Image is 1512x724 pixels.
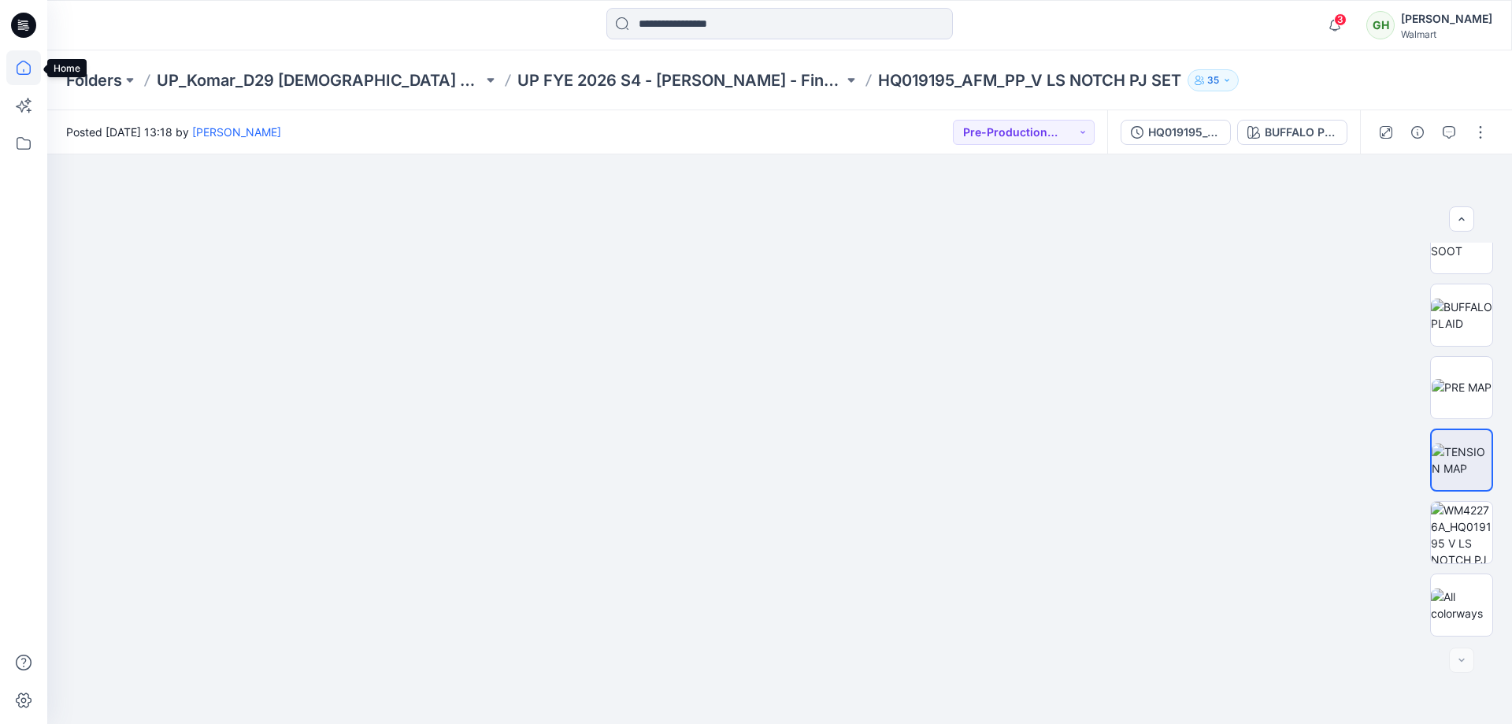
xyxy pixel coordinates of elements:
img: WM42276A_HQ019195 V LS NOTCH PJ SET FINAL TP [1431,502,1492,563]
span: 3 [1334,13,1347,26]
button: 35 [1188,69,1239,91]
a: [PERSON_NAME] [192,125,281,139]
span: Posted [DATE] 13:18 by [66,124,281,140]
img: All colorways [1431,588,1492,622]
a: Folders [66,69,122,91]
button: BUFFALO PLAID [1237,120,1347,145]
div: BUFFALO PLAID [1265,124,1337,141]
img: TENSION MAP [1432,444,1492,477]
p: HQ019195_AFM_PP_V LS NOTCH PJ SET [878,69,1181,91]
div: GH [1366,11,1395,39]
div: Walmart [1401,28,1492,40]
img: BLACK SOOT [1431,226,1492,259]
a: UP FYE 2026 S4 - [PERSON_NAME] - Final Approval Board [517,69,843,91]
div: [PERSON_NAME] [1401,9,1492,28]
a: UP_Komar_D29 [DEMOGRAPHIC_DATA] Sleep [157,69,483,91]
img: BUFFALO PLAID [1431,299,1492,332]
button: HQ019195_V LS NOTCH PJ SET_MISSY [1121,120,1231,145]
button: Details [1405,120,1430,145]
img: PRE MAP [1432,379,1492,395]
div: HQ019195_V LS NOTCH PJ SET_MISSY [1148,124,1221,141]
p: 35 [1207,72,1219,89]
